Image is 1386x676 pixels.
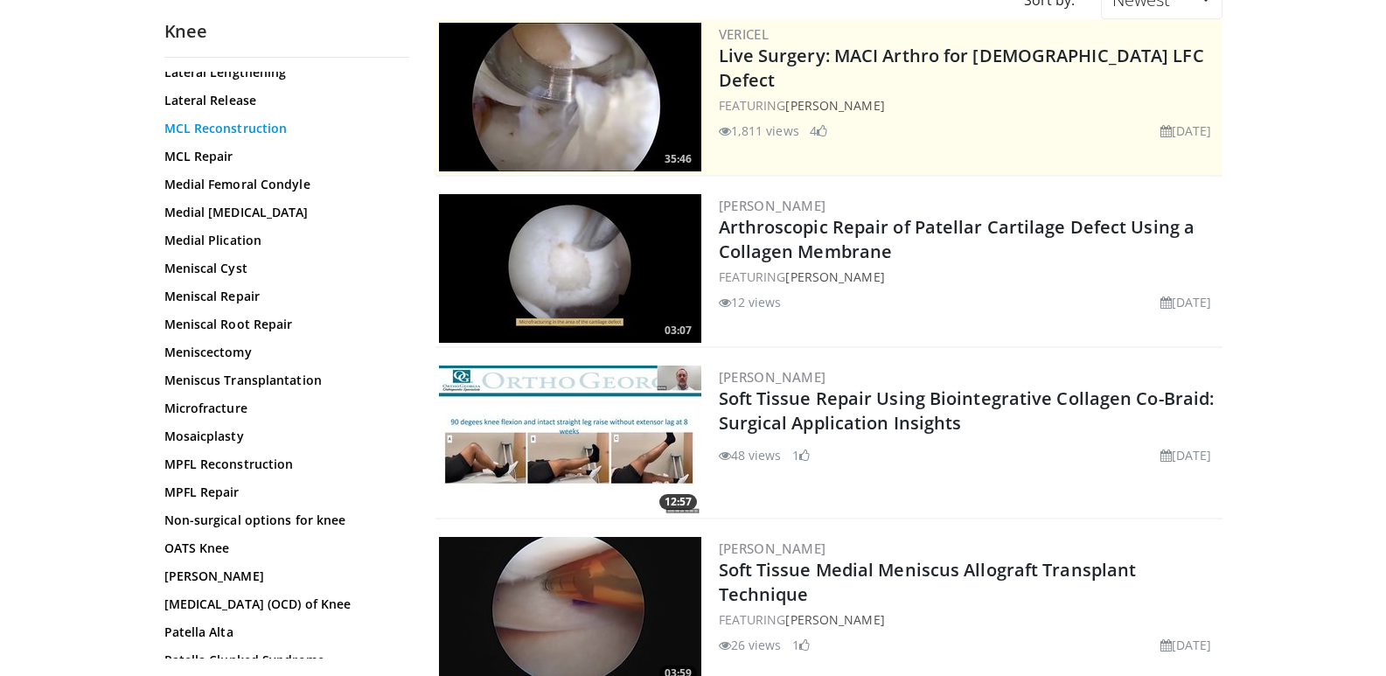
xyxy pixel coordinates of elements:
[719,25,770,43] a: Vericel
[719,96,1219,115] div: FEATURING
[439,366,701,514] img: c389617d-ce64-47fb-901c-7653e1c65084.300x170_q85_crop-smart_upscale.jpg
[719,636,782,654] li: 26 views
[719,268,1219,286] div: FEATURING
[164,64,400,81] a: Lateral Lengthening
[164,652,400,669] a: Patella Clunked Syndrome
[785,97,884,114] a: [PERSON_NAME]
[1160,446,1212,464] li: [DATE]
[659,323,697,338] span: 03:07
[810,122,827,140] li: 4
[164,400,400,417] a: Microfracture
[719,293,782,311] li: 12 views
[719,446,782,464] li: 48 views
[164,624,400,641] a: Patella Alta
[719,215,1195,263] a: Arthroscopic Repair of Patellar Cartilage Defect Using a Collagen Membrane
[439,23,701,171] img: eb023345-1e2d-4374-a840-ddbc99f8c97c.300x170_q85_crop-smart_upscale.jpg
[164,20,409,43] h2: Knee
[164,148,400,165] a: MCL Repair
[164,372,400,389] a: Meniscus Transplantation
[719,387,1215,435] a: Soft Tissue Repair Using Biointegrative Collagen Co-Braid: Surgical Application Insights
[164,568,400,585] a: [PERSON_NAME]
[659,151,697,167] span: 35:46
[719,540,826,557] a: [PERSON_NAME]
[164,344,400,361] a: Meniscectomy
[164,260,400,277] a: Meniscal Cyst
[719,558,1137,606] a: Soft Tissue Medial Meniscus Allograft Transplant Technique
[785,268,884,285] a: [PERSON_NAME]
[164,316,400,333] a: Meniscal Root Repair
[792,636,810,654] li: 1
[164,428,400,445] a: Mosaicplasty
[164,512,400,529] a: Non-surgical options for knee
[164,288,400,305] a: Meniscal Repair
[439,194,701,343] img: f650c521-ce23-421b-92de-5cad8312c66d.300x170_q85_crop-smart_upscale.jpg
[719,44,1204,92] a: Live Surgery: MACI Arthro for [DEMOGRAPHIC_DATA] LFC Defect
[439,23,701,171] a: 35:46
[164,456,400,473] a: MPFL Reconstruction
[439,366,701,514] a: 12:57
[1160,122,1212,140] li: [DATE]
[164,540,400,557] a: OATS Knee
[1160,636,1212,654] li: [DATE]
[792,446,810,464] li: 1
[164,484,400,501] a: MPFL Repair
[719,197,826,214] a: [PERSON_NAME]
[719,610,1219,629] div: FEATURING
[164,596,400,613] a: [MEDICAL_DATA] (OCD) of Knee
[439,194,701,343] a: 03:07
[719,122,799,140] li: 1,811 views
[164,120,400,137] a: MCL Reconstruction
[164,92,400,109] a: Lateral Release
[164,176,400,193] a: Medial Femoral Condyle
[719,368,826,386] a: [PERSON_NAME]
[164,204,400,221] a: Medial [MEDICAL_DATA]
[164,232,400,249] a: Medial Plication
[1160,293,1212,311] li: [DATE]
[785,611,884,628] a: [PERSON_NAME]
[659,494,697,510] span: 12:57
